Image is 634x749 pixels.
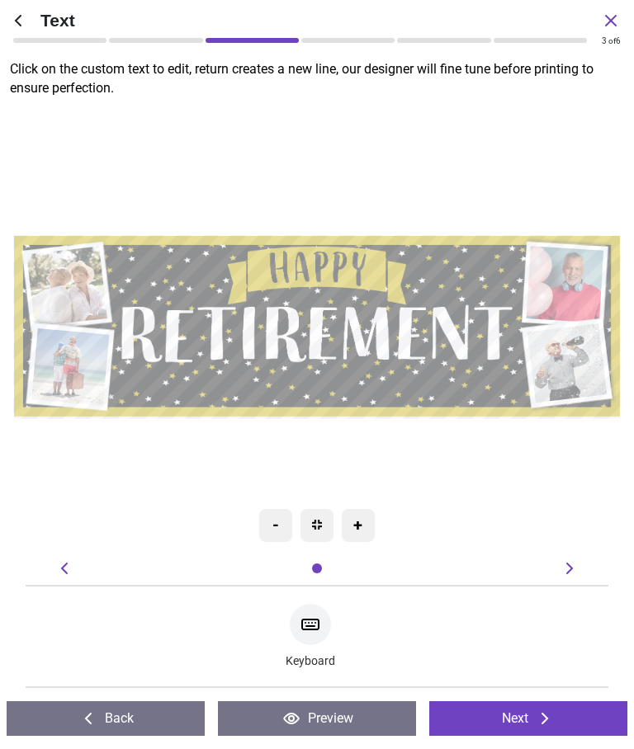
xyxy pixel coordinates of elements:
[286,600,335,673] div: Keyboard
[40,8,601,32] span: Text
[7,701,205,736] button: Back
[342,509,375,542] div: +
[602,36,607,45] span: 3
[218,701,416,736] button: Preview
[10,60,634,97] p: Click on the custom text to edit, return creates a new line, our designer will fine tune before p...
[259,509,292,542] div: -
[312,520,322,530] img: recenter
[429,701,627,736] button: Next
[602,35,621,47] div: of 6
